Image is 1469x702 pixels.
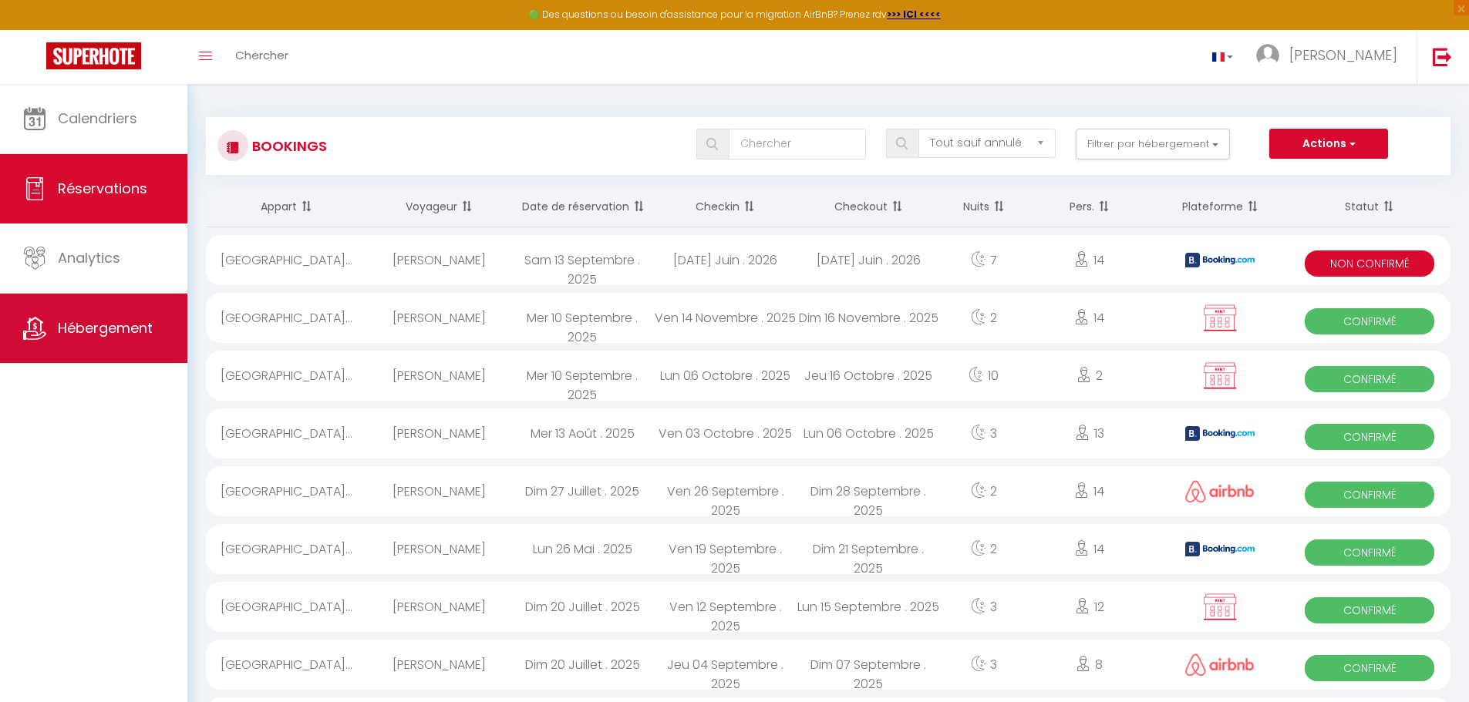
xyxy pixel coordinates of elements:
[510,186,654,227] th: Sort by booking date
[1269,129,1388,160] button: Actions
[206,186,368,227] th: Sort by rentals
[224,30,300,84] a: Chercher
[797,186,941,227] th: Sort by checkout
[1433,47,1452,66] img: logout
[58,318,153,338] span: Hébergement
[1245,30,1417,84] a: ... [PERSON_NAME]
[1152,186,1289,227] th: Sort by channel
[729,129,866,160] input: Chercher
[1289,45,1397,65] span: [PERSON_NAME]
[46,42,141,69] img: Super Booking
[887,8,941,21] a: >>> ICI <<<<
[58,179,147,198] span: Réservations
[1289,186,1450,227] th: Sort by status
[235,47,288,63] span: Chercher
[368,186,511,227] th: Sort by guest
[58,248,120,267] span: Analytics
[58,109,137,128] span: Calendriers
[1256,44,1279,67] img: ...
[1027,186,1151,227] th: Sort by people
[940,186,1027,227] th: Sort by nights
[654,186,797,227] th: Sort by checkin
[248,129,327,163] h3: Bookings
[1076,129,1230,160] button: Filtrer par hébergement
